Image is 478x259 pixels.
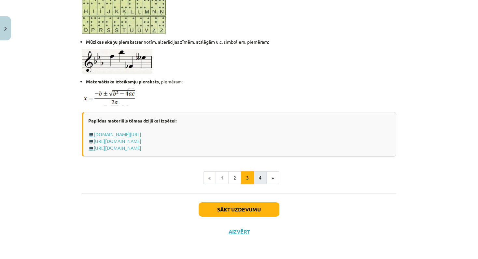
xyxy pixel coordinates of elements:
[86,79,159,84] strong: Matemātisko izteiksmju pieraksts
[227,228,251,235] button: Aizvērt
[86,39,139,45] strong: Mūzikas skaņu pieraksts
[94,138,141,144] a: [URL][DOMAIN_NAME]
[254,171,267,184] button: 4
[203,171,216,184] button: «
[94,145,141,151] a: [URL][DOMAIN_NAME]
[266,171,279,184] button: »
[88,118,176,123] strong: Papildus materiāls tēmas dziļākai izpētei:
[199,202,279,217] button: Sākt uzdevumu
[241,171,254,184] button: 3
[82,112,396,157] div: 💻 💻 💻
[86,38,396,45] li: ar notīm, alterācijas zīmēm, atslēgām u.c. simboliem, piemēram:
[4,27,7,31] img: icon-close-lesson-0947bae3869378f0d4975bcd49f059093ad1ed9edebbc8119c70593378902aed.svg
[216,171,229,184] button: 1
[94,131,141,137] a: [DOMAIN_NAME][URL]
[228,171,241,184] button: 2
[82,171,396,184] nav: Page navigation example
[86,78,396,85] li: , piemēram:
